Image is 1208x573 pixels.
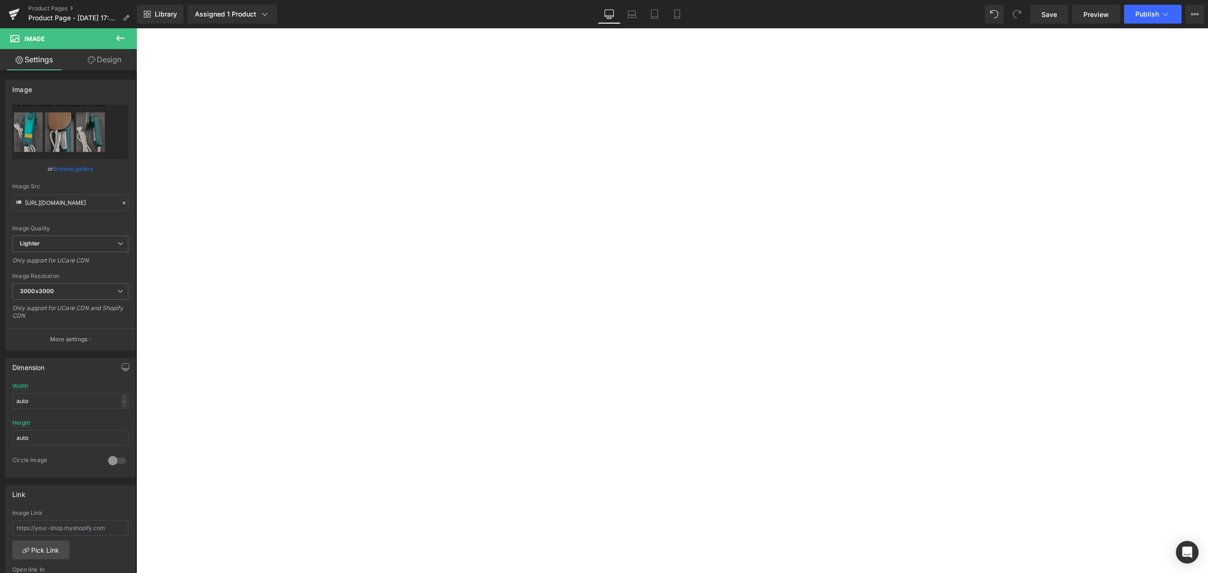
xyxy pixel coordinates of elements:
input: Link [12,194,128,211]
b: 3000x3000 [20,287,54,295]
span: Library [155,10,177,18]
div: Open link In [12,566,128,573]
div: - [121,395,127,407]
a: Pick Link [12,540,69,559]
a: Desktop [598,5,621,24]
a: New Library [137,5,184,24]
a: Design [70,49,139,70]
div: Image Quality [12,225,128,232]
input: auto [12,430,128,446]
span: Product Page - [DATE] 17:38:40 [28,14,119,22]
div: Height [12,420,30,426]
span: Save [1041,9,1057,19]
button: More settings [6,328,135,350]
a: Preview [1072,5,1120,24]
div: Open Intercom Messenger [1176,541,1199,564]
div: Image Link [12,510,128,516]
a: Tablet [643,5,666,24]
a: Product Pages [28,5,137,12]
button: Undo [985,5,1004,24]
div: Link [12,485,25,498]
a: Mobile [666,5,688,24]
div: Circle Image [12,456,99,466]
p: More settings [50,335,88,344]
div: Image [12,80,32,93]
div: Image Src [12,183,128,190]
button: More [1185,5,1204,24]
div: Assigned 1 Product [195,9,269,19]
b: Lighter [20,240,40,247]
div: Only support for UCare CDN and Shopify CDN [12,304,128,326]
a: Browse gallery [53,160,93,177]
button: Redo [1007,5,1026,24]
span: Image [25,35,45,42]
button: Publish [1124,5,1182,24]
a: Laptop [621,5,643,24]
span: Preview [1083,9,1109,19]
div: or [12,164,128,174]
input: https://your-shop.myshopify.com [12,520,128,536]
span: Publish [1135,10,1159,18]
div: Only support for UCare CDN [12,257,128,270]
div: Dimension [12,358,45,371]
input: auto [12,393,128,409]
div: Width [12,383,28,389]
div: Image Resolution [12,273,128,279]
